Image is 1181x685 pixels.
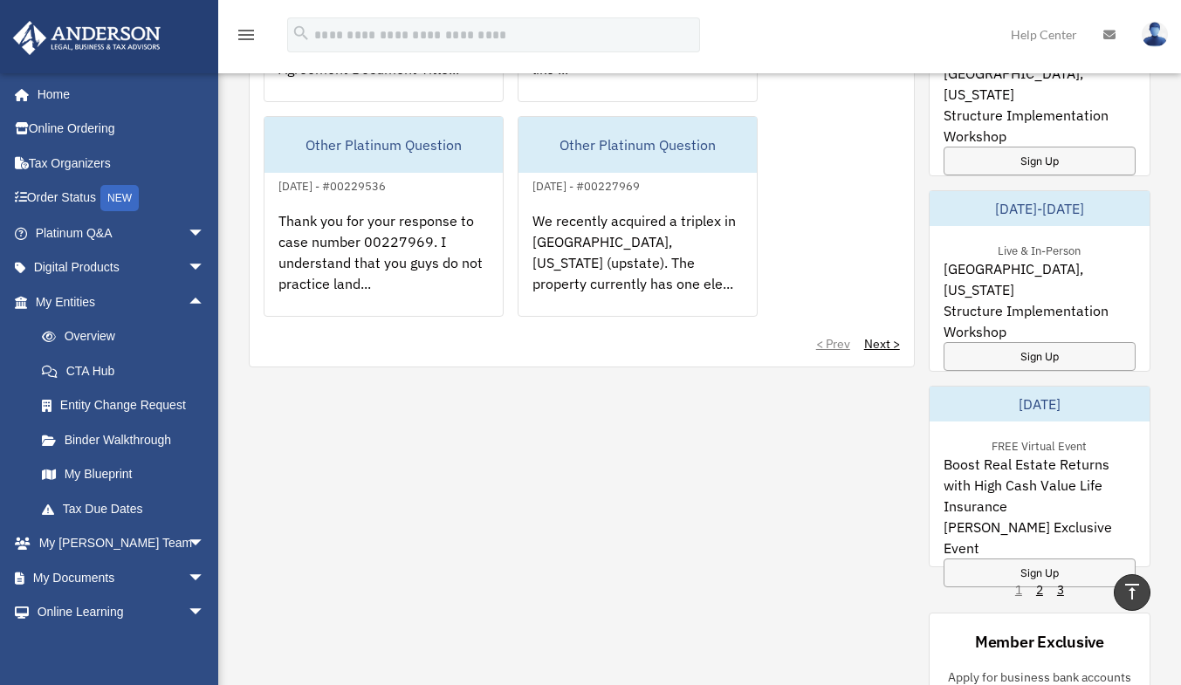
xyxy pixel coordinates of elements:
[1142,22,1168,47] img: User Pic
[1114,574,1150,611] a: vertical_align_top
[24,491,231,526] a: Tax Due Dates
[518,116,758,317] a: Other Platinum Question[DATE] - #00227969We recently acquired a triplex in [GEOGRAPHIC_DATA], [US...
[24,319,231,354] a: Overview
[12,250,231,285] a: Digital Productsarrow_drop_down
[8,21,166,55] img: Anderson Advisors Platinum Portal
[24,457,231,492] a: My Blueprint
[236,24,257,45] i: menu
[944,63,1136,105] span: [GEOGRAPHIC_DATA], [US_STATE]
[1036,581,1043,599] a: 2
[1122,581,1143,602] i: vertical_align_top
[100,185,139,211] div: NEW
[264,175,400,194] div: [DATE] - #00229536
[978,435,1101,454] div: FREE Virtual Event
[12,595,231,630] a: Online Learningarrow_drop_down
[12,112,231,147] a: Online Ordering
[944,105,1136,147] span: Structure Implementation Workshop
[864,335,900,353] a: Next >
[518,117,757,173] div: Other Platinum Question
[944,300,1136,342] span: Structure Implementation Workshop
[944,558,1136,587] a: Sign Up
[12,181,231,216] a: Order StatusNEW
[930,387,1150,421] div: [DATE]
[930,191,1150,226] div: [DATE]-[DATE]
[24,422,231,457] a: Binder Walkthrough
[984,240,1095,258] div: Live & In-Person
[188,595,223,631] span: arrow_drop_down
[518,196,757,332] div: We recently acquired a triplex in [GEOGRAPHIC_DATA], [US_STATE] (upstate). The property currently...
[264,117,503,173] div: Other Platinum Question
[188,250,223,286] span: arrow_drop_down
[518,175,654,194] div: [DATE] - #00227969
[12,560,231,595] a: My Documentsarrow_drop_down
[12,146,231,181] a: Tax Organizers
[188,284,223,320] span: arrow_drop_up
[975,631,1104,653] div: Member Exclusive
[188,216,223,251] span: arrow_drop_down
[1057,581,1064,599] a: 3
[12,77,223,112] a: Home
[292,24,311,43] i: search
[12,526,231,561] a: My [PERSON_NAME] Teamarrow_drop_down
[944,342,1136,371] a: Sign Up
[24,388,231,423] a: Entity Change Request
[944,147,1136,175] a: Sign Up
[264,116,504,317] a: Other Platinum Question[DATE] - #00229536Thank you for your response to case number 00227969. I u...
[188,560,223,596] span: arrow_drop_down
[236,31,257,45] a: menu
[944,258,1136,300] span: [GEOGRAPHIC_DATA], [US_STATE]
[24,353,231,388] a: CTA Hub
[12,216,231,250] a: Platinum Q&Aarrow_drop_down
[944,454,1136,517] span: Boost Real Estate Returns with High Cash Value Life Insurance
[12,284,231,319] a: My Entitiesarrow_drop_up
[944,517,1136,558] span: [PERSON_NAME] Exclusive Event
[188,526,223,562] span: arrow_drop_down
[264,196,503,332] div: Thank you for your response to case number 00227969. I understand that you guys do not practice l...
